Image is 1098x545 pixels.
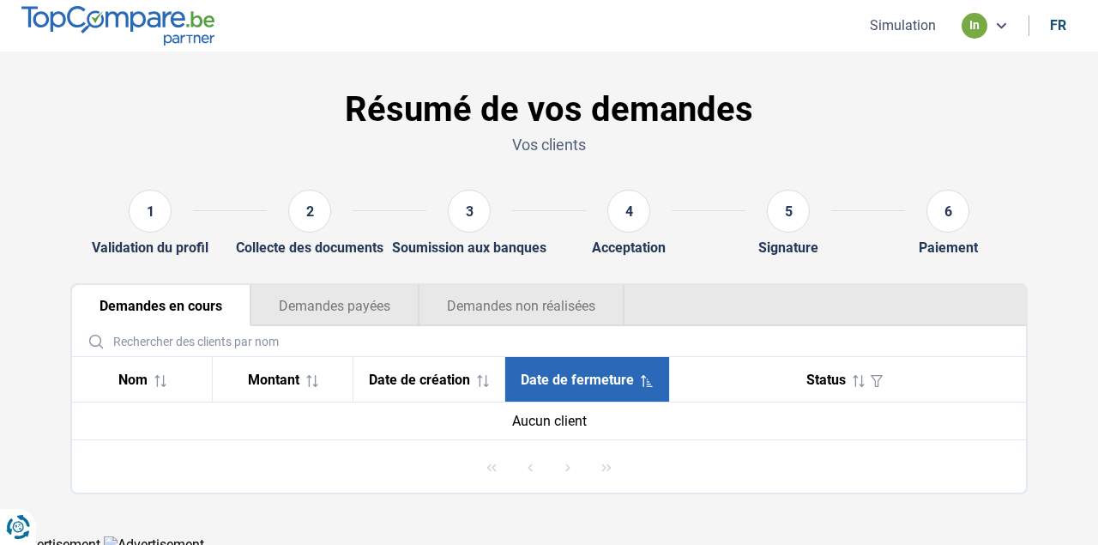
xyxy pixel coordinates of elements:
button: Previous Page [513,450,547,484]
span: Date de fermeture [521,372,634,388]
div: 2 [288,190,331,233]
div: Signature [758,239,818,256]
div: Acceptation [592,239,666,256]
button: Simulation [865,16,941,34]
button: Demandes payées [250,285,419,326]
div: Collecte des documents [236,239,383,256]
div: 3 [448,190,491,233]
button: Next Page [551,450,585,484]
div: 4 [607,190,650,233]
p: Vos clients [70,134,1028,155]
button: Demandes non réalisées [419,285,624,326]
div: fr [1050,17,1066,33]
span: Status [806,372,846,388]
span: Date de création [369,372,470,388]
span: Nom [118,372,148,388]
h1: Résumé de vos demandes [70,89,1028,130]
input: Rechercher des clients par nom [79,326,1019,356]
div: Soumission aux banques [392,239,546,256]
div: 5 [767,190,810,233]
div: 1 [129,190,172,233]
button: Demandes en cours [72,285,250,326]
button: First Page [474,450,509,484]
div: Aucun client [86,413,1012,429]
div: 6 [926,190,969,233]
div: in [962,13,987,39]
img: TopCompare.be [21,6,214,45]
div: Paiement [919,239,978,256]
div: Validation du profil [92,239,208,256]
button: Last Page [589,450,624,484]
span: Montant [248,372,299,388]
